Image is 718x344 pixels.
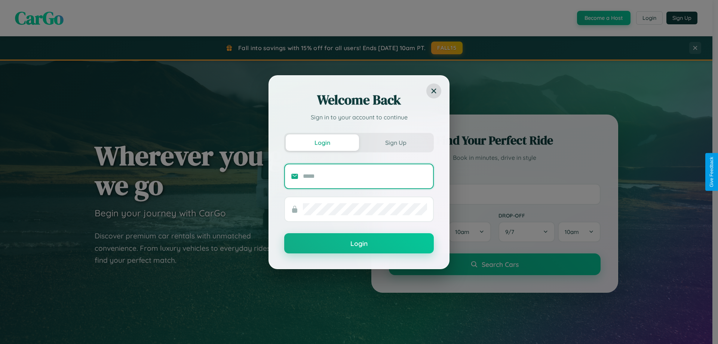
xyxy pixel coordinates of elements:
[709,157,714,187] div: Give Feedback
[286,134,359,151] button: Login
[359,134,432,151] button: Sign Up
[284,91,434,109] h2: Welcome Back
[284,233,434,253] button: Login
[284,113,434,122] p: Sign in to your account to continue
